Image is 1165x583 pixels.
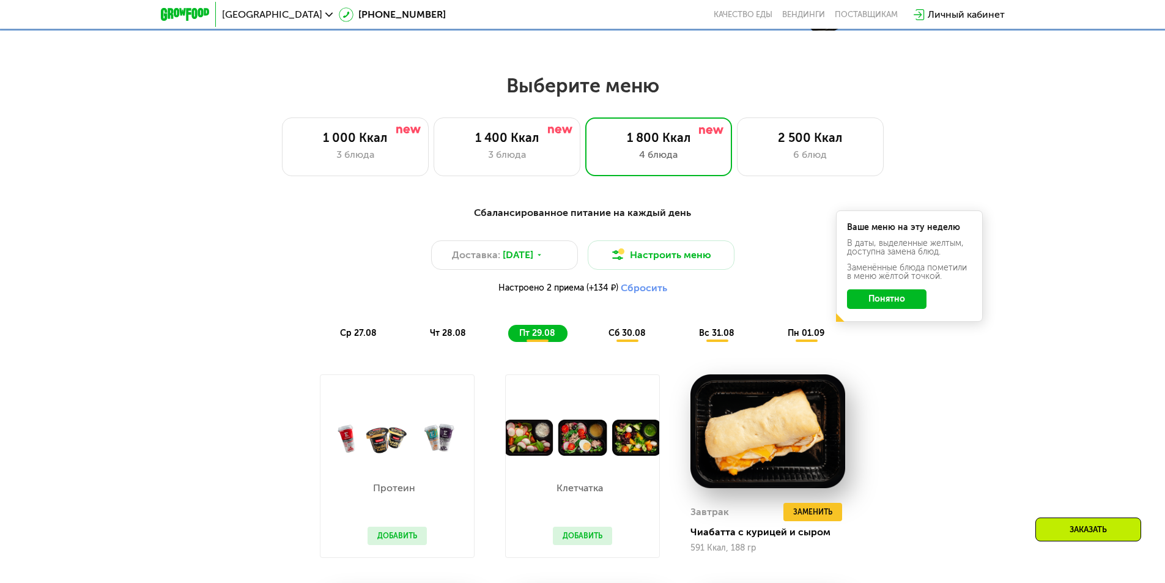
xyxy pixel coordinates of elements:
div: 1 400 Ккал [446,130,568,145]
div: 1 800 Ккал [598,130,719,145]
div: В даты, выделенные желтым, доступна замена блюд. [847,239,972,256]
p: Протеин [368,483,421,493]
span: чт 28.08 [430,328,466,338]
span: сб 30.08 [608,328,646,338]
span: ср 27.08 [340,328,377,338]
a: Качество еды [714,10,772,20]
a: Вендинги [782,10,825,20]
h2: Выберите меню [39,73,1126,98]
div: Ваше меню на эту неделю [847,223,972,232]
a: [PHONE_NUMBER] [339,7,446,22]
div: поставщикам [835,10,898,20]
div: 3 блюда [295,147,416,162]
span: Настроено 2 приема (+134 ₽) [498,284,618,292]
button: Настроить меню [588,240,734,270]
button: Добавить [368,527,427,545]
div: 6 блюд [750,147,871,162]
div: Заменённые блюда пометили в меню жёлтой точкой. [847,264,972,281]
div: 2 500 Ккал [750,130,871,145]
span: [GEOGRAPHIC_DATA] [222,10,322,20]
span: Заменить [793,506,832,518]
div: Заказать [1035,518,1141,541]
span: [DATE] [503,248,533,262]
div: Чиабатта с курицей и сыром [690,526,855,538]
button: Понятно [847,289,926,309]
span: вс 31.08 [699,328,734,338]
div: Личный кабинет [928,7,1005,22]
button: Сбросить [621,282,667,294]
div: 4 блюда [598,147,719,162]
div: 3 блюда [446,147,568,162]
div: 1 000 Ккал [295,130,416,145]
span: пт 29.08 [519,328,555,338]
div: Завтрак [690,503,729,521]
div: Сбалансированное питание на каждый день [221,206,945,221]
span: Доставка: [452,248,500,262]
span: пн 01.09 [788,328,824,338]
button: Заменить [783,503,842,521]
div: 591 Ккал, 188 гр [690,543,845,553]
button: Добавить [553,527,612,545]
p: Клетчатка [553,483,606,493]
